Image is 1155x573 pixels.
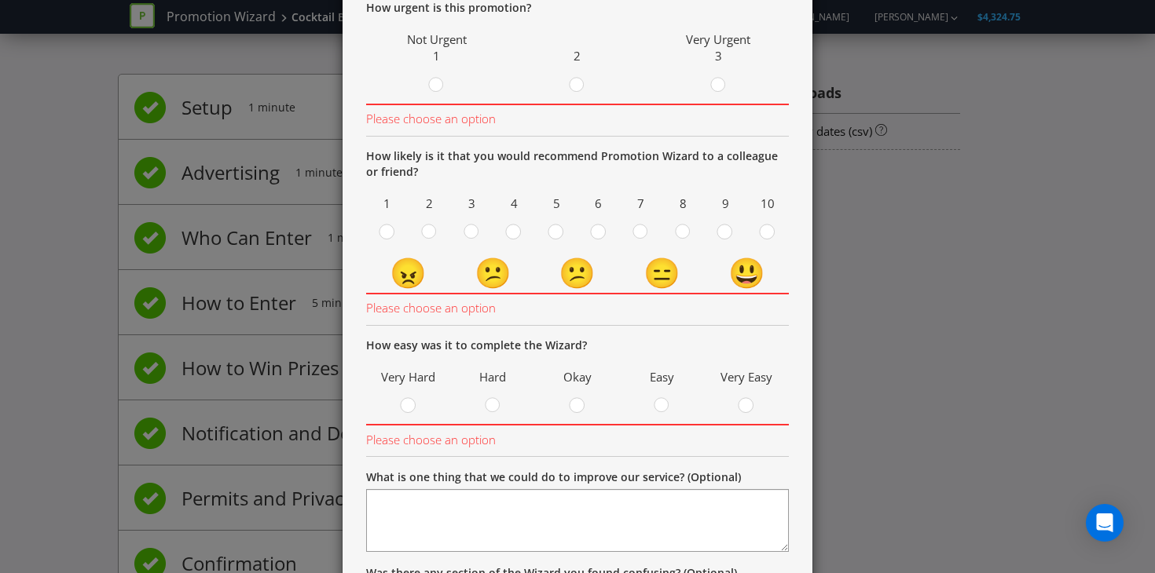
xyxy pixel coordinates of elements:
[581,192,616,216] span: 6
[708,192,742,216] span: 9
[366,251,451,294] td: 😠
[704,251,789,294] td: 😃
[455,192,489,216] span: 3
[620,251,705,294] td: 😑
[407,31,467,47] span: Not Urgent
[366,425,789,448] span: Please choose an option
[715,48,722,64] span: 3
[459,365,528,389] span: Hard
[628,365,697,389] span: Easy
[366,148,789,180] p: How likely is it that you would recommend Promotion Wizard to a colleague or friend?
[366,105,789,128] span: Please choose an option
[712,365,781,389] span: Very Easy
[1086,504,1124,542] div: Open Intercom Messenger
[366,294,789,317] span: Please choose an option
[624,192,658,216] span: 7
[750,192,785,216] span: 10
[433,48,440,64] span: 1
[366,338,789,353] p: How easy was it to complete the Wizard?
[574,48,581,64] span: 2
[412,192,447,216] span: 2
[497,192,531,216] span: 4
[686,31,750,47] span: Very Urgent
[666,192,701,216] span: 8
[374,365,443,389] span: Very Hard
[366,469,741,485] label: What is one thing that we could do to improve our service? (Optional)
[535,251,620,294] td: 😕
[451,251,536,294] td: 😕
[370,192,405,216] span: 1
[539,192,574,216] span: 5
[543,365,612,389] span: Okay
